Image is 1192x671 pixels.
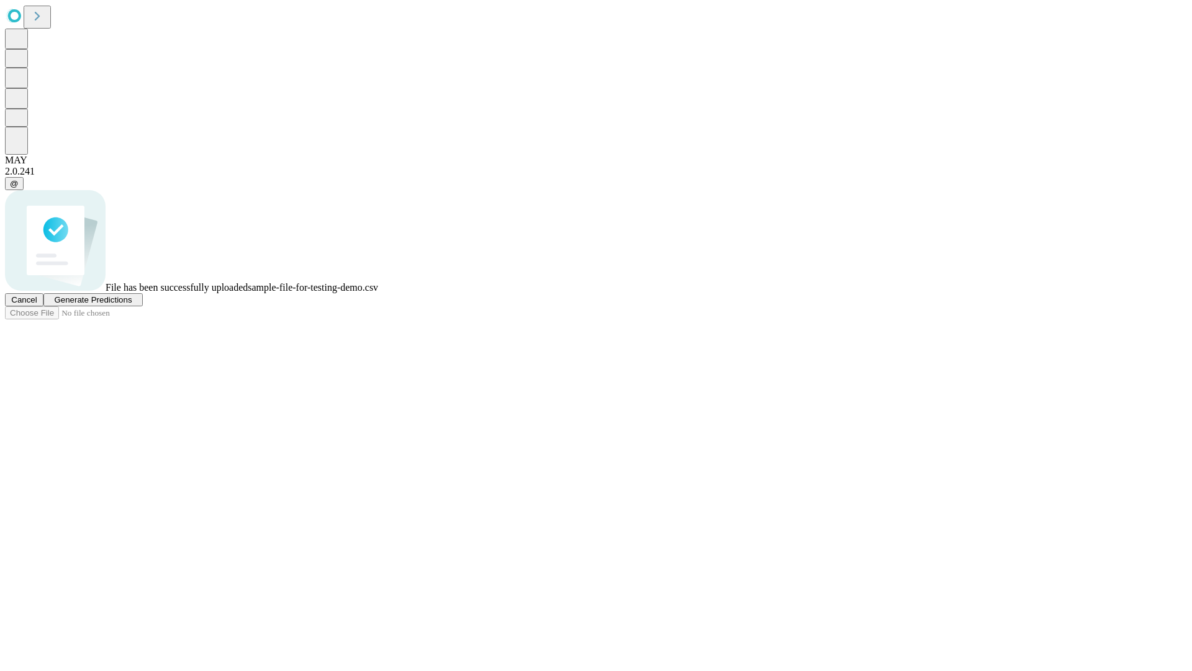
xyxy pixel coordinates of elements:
div: MAY [5,155,1187,166]
span: Generate Predictions [54,295,132,304]
span: @ [10,179,19,188]
span: sample-file-for-testing-demo.csv [248,282,378,293]
span: Cancel [11,295,37,304]
button: Cancel [5,293,43,306]
span: File has been successfully uploaded [106,282,248,293]
div: 2.0.241 [5,166,1187,177]
button: Generate Predictions [43,293,143,306]
button: @ [5,177,24,190]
